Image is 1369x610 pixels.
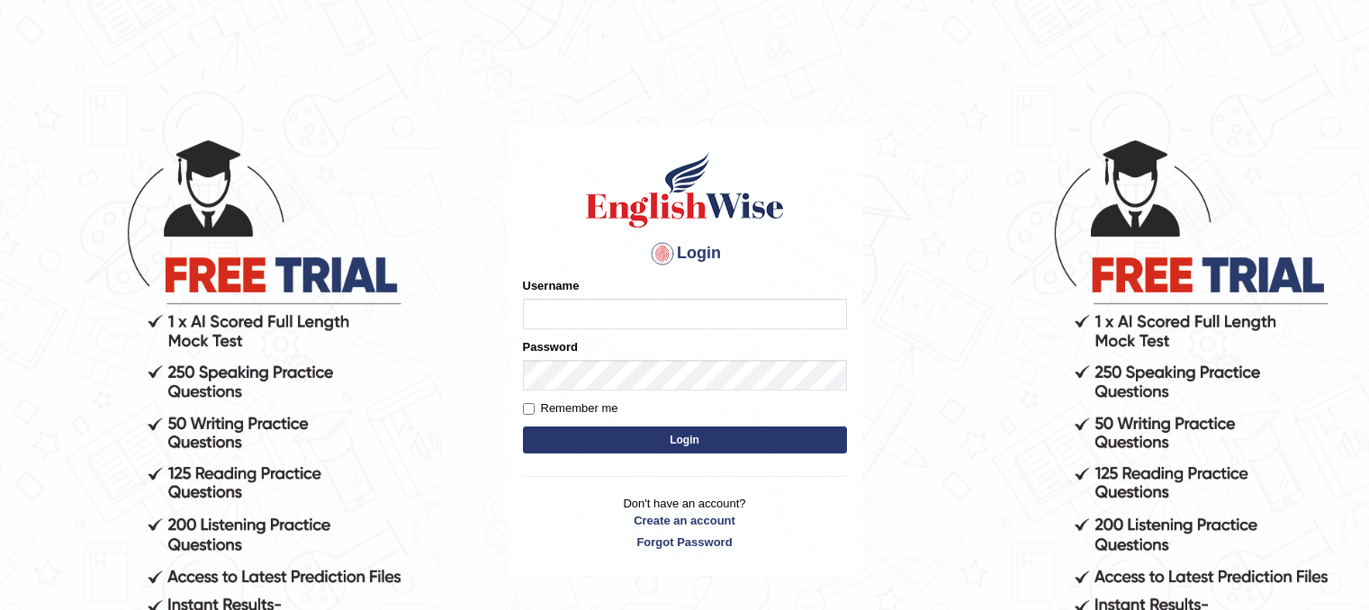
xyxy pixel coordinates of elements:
p: Don't have an account? [523,495,847,551]
a: Forgot Password [523,534,847,551]
label: Password [523,338,578,355]
h4: Login [523,239,847,268]
a: Create an account [523,512,847,529]
button: Login [523,426,847,453]
label: Remember me [523,399,618,417]
img: Logo of English Wise sign in for intelligent practice with AI [582,149,788,230]
label: Username [523,277,580,294]
input: Remember me [523,403,535,415]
